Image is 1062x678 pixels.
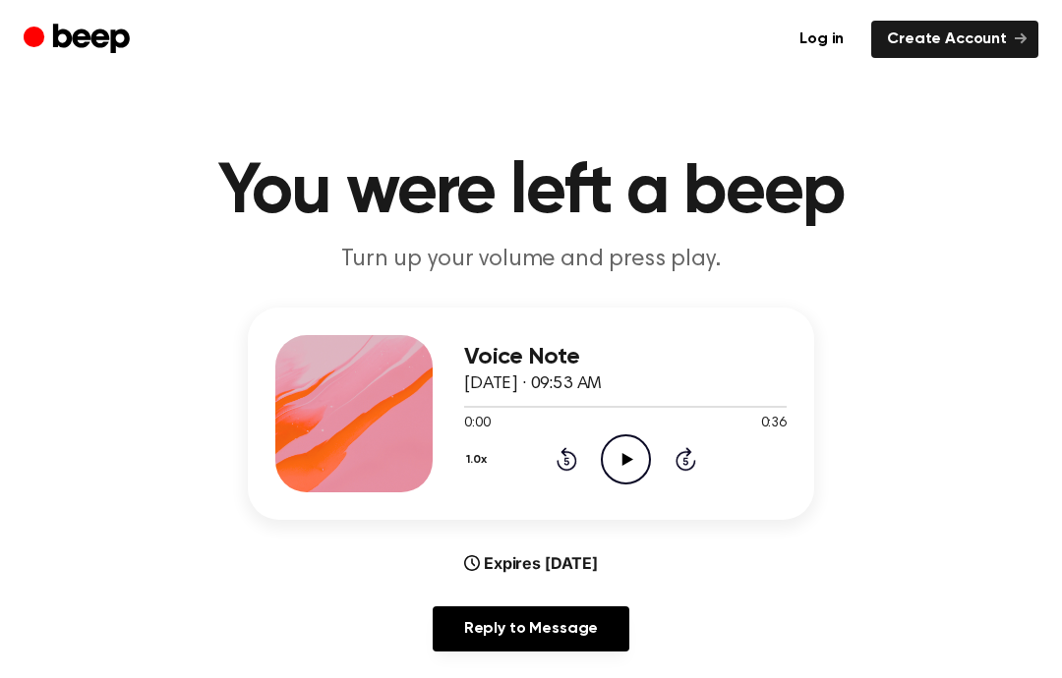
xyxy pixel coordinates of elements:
a: Beep [24,21,135,59]
div: Expires [DATE] [464,551,598,575]
a: Log in [784,21,859,58]
a: Create Account [871,21,1038,58]
span: 0:36 [761,414,787,434]
span: 0:00 [464,414,490,434]
p: Turn up your volume and press play. [153,244,909,276]
button: 1.0x [464,443,495,477]
h3: Voice Note [464,344,787,370]
h1: You were left a beep [28,157,1034,228]
a: Reply to Message [433,606,629,651]
span: [DATE] · 09:53 AM [464,375,602,393]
